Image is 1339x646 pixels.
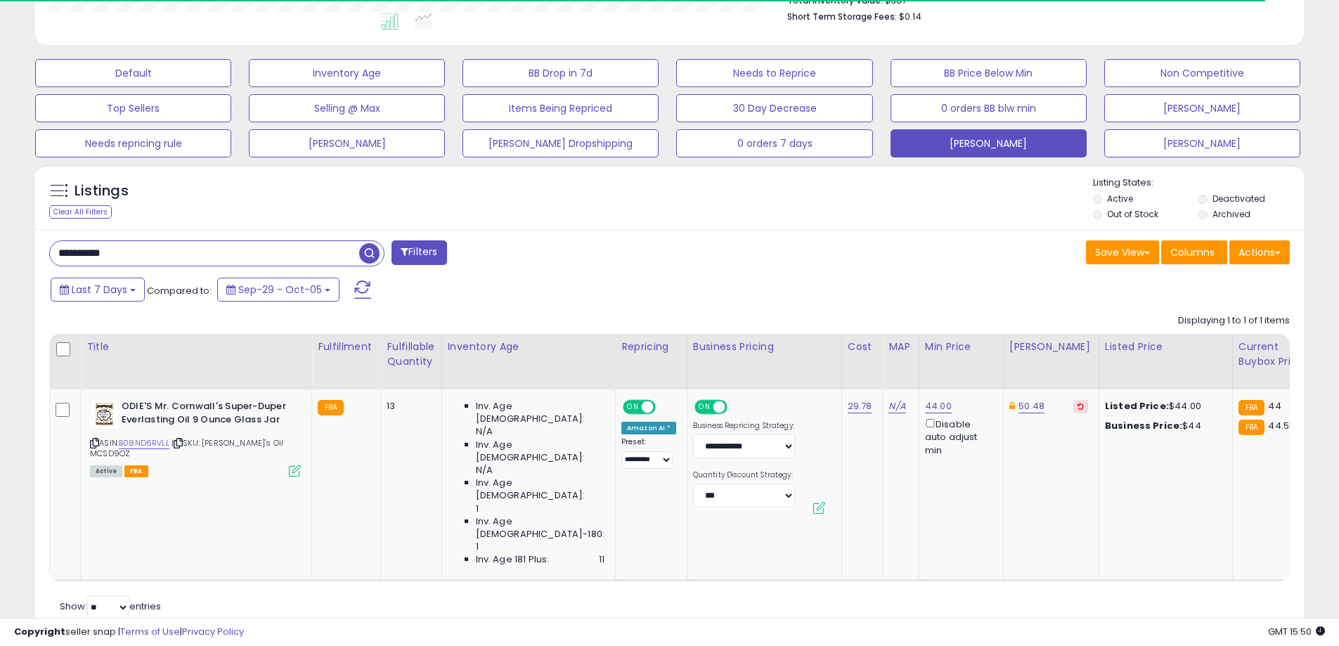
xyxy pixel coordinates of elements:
div: Listed Price [1105,340,1227,354]
div: Fulfillment [318,340,375,354]
span: All listings currently available for purchase on Amazon [90,465,122,477]
span: 44 [1268,399,1281,413]
span: Inv. Age [DEMOGRAPHIC_DATA]: [476,439,604,464]
div: Repricing [621,340,681,354]
div: Fulfillable Quantity [387,340,435,369]
button: [PERSON_NAME] Dropshipping [462,129,659,157]
button: Default [35,59,231,87]
span: Compared to: [147,284,212,297]
span: 1 [476,503,479,515]
div: MAP [888,340,912,354]
div: Disable auto adjust min [925,416,992,457]
label: Out of Stock [1107,208,1158,220]
a: 29.78 [848,399,872,413]
button: BB Price Below Min [891,59,1087,87]
button: BB Drop in 7d [462,59,659,87]
a: N/A [888,399,905,413]
span: 11 [599,553,604,566]
span: OFF [654,401,676,413]
div: Current Buybox Price [1238,340,1311,369]
small: FBA [1238,400,1264,415]
button: Inventory Age [249,59,445,87]
h5: Listings [75,181,129,201]
span: Inv. Age [DEMOGRAPHIC_DATA]: [476,477,604,502]
span: ON [696,401,713,413]
button: Columns [1161,240,1227,264]
small: FBA [318,400,344,415]
label: Archived [1212,208,1250,220]
button: Needs to Reprice [676,59,872,87]
span: Last 7 Days [72,283,127,297]
div: Business Pricing [693,340,836,354]
button: [PERSON_NAME] [891,129,1087,157]
span: Show: entries [60,600,161,613]
span: FBA [124,465,148,477]
button: Items Being Repriced [462,94,659,122]
a: Privacy Policy [182,625,244,638]
div: Preset: [621,437,676,469]
span: Inv. Age [DEMOGRAPHIC_DATA]: [476,400,604,425]
b: ODIE'S Mr. Cornwall's Super-Duper Everlasting Oil 9 Ounce Glass Jar [122,400,292,429]
label: Deactivated [1212,193,1265,205]
button: Needs repricing rule [35,129,231,157]
div: ASIN: [90,400,301,475]
span: N/A [476,425,493,438]
button: Actions [1229,240,1290,264]
img: 41-oiPgSY6L._SL40_.jpg [90,400,118,428]
button: Selling @ Max [249,94,445,122]
div: Displaying 1 to 1 of 1 items [1178,314,1290,328]
div: Min Price [925,340,997,354]
button: Sep-29 - Oct-05 [217,278,339,302]
div: Clear All Filters [49,205,112,219]
button: 0 orders BB blw min [891,94,1087,122]
small: FBA [1238,420,1264,435]
div: Inventory Age [448,340,609,354]
span: $0.14 [899,10,921,23]
div: $44.00 [1105,400,1222,413]
span: ON [624,401,642,413]
strong: Copyright [14,625,65,638]
span: Sep-29 - Oct-05 [238,283,322,297]
button: Top Sellers [35,94,231,122]
button: 0 orders 7 days [676,129,872,157]
button: 30 Day Decrease [676,94,872,122]
label: Quantity Discount Strategy: [693,470,795,480]
p: Listing States: [1093,176,1304,190]
label: Active [1107,193,1133,205]
div: Amazon AI * [621,422,676,434]
label: Business Repricing Strategy: [693,421,795,431]
div: $44 [1105,420,1222,432]
div: 13 [387,400,430,413]
div: Cost [848,340,877,354]
span: | SKU: [PERSON_NAME]'s Oil MCSD9OZ [90,437,283,458]
button: Filters [392,240,446,265]
b: Short Term Storage Fees: [787,11,897,22]
a: Terms of Use [120,625,180,638]
span: N/A [476,464,493,477]
button: Save View [1086,240,1159,264]
div: Title [86,340,306,354]
span: 2025-10-13 15:50 GMT [1268,625,1325,638]
span: Inv. Age 181 Plus: [476,553,550,566]
span: OFF [725,401,747,413]
button: [PERSON_NAME] [1104,94,1300,122]
a: B08ND6RVLL [119,437,169,449]
div: [PERSON_NAME] [1009,340,1093,354]
b: Listed Price: [1105,399,1169,413]
button: [PERSON_NAME] [249,129,445,157]
span: 1 [476,541,479,553]
button: [PERSON_NAME] [1104,129,1300,157]
button: Last 7 Days [51,278,145,302]
div: seller snap | | [14,626,244,639]
span: 44.55 [1268,419,1295,432]
span: Inv. Age [DEMOGRAPHIC_DATA]-180: [476,515,604,541]
span: Columns [1170,245,1215,259]
a: 44.00 [925,399,952,413]
b: Business Price: [1105,419,1182,432]
button: Non Competitive [1104,59,1300,87]
a: 50.48 [1018,399,1044,413]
